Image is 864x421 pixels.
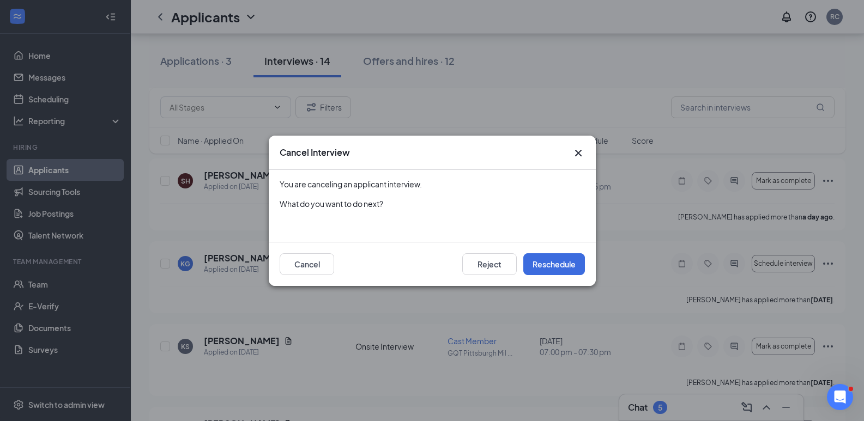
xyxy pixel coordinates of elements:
button: Reschedule [523,253,585,275]
iframe: Intercom live chat [827,384,853,410]
h3: Cancel Interview [280,147,350,158]
button: Close [572,147,585,160]
div: What do you want to do next? [280,198,585,209]
svg: Cross [572,147,585,160]
button: Cancel [280,253,334,275]
button: Reject [462,253,517,275]
div: You are canceling an applicant interview. [280,179,585,190]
